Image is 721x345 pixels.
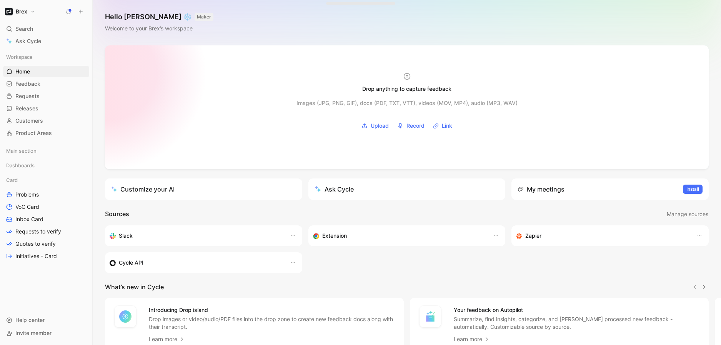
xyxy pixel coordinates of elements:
[15,317,45,323] span: Help center
[78,215,86,223] button: View actions
[442,121,452,130] span: Link
[15,117,43,125] span: Customers
[3,35,89,47] a: Ask Cycle
[105,209,129,219] h2: Sources
[195,13,213,21] button: MAKER
[430,120,455,132] button: Link
[15,105,38,112] span: Releases
[667,210,708,219] span: Manage sources
[371,121,389,130] span: Upload
[686,185,699,193] span: Install
[296,98,518,108] div: Images (JPG, PNG, GIF), docs (PDF, TXT, VTT), videos (MOV, MP4), audio (MP3, WAV)
[454,305,699,315] h4: Your feedback on Autopilot
[3,66,89,77] a: Home
[3,174,89,186] div: Card
[15,24,33,33] span: Search
[119,258,143,267] h3: Cycle API
[15,330,52,336] span: Invite member
[78,228,86,235] button: View actions
[111,185,175,194] div: Customize your AI
[105,24,213,33] div: Welcome to your Brex’s workspace
[15,92,40,100] span: Requests
[3,314,89,326] div: Help center
[105,178,302,200] a: Customize your AI
[3,327,89,339] div: Invite member
[525,231,541,240] h3: Zapier
[406,121,425,130] span: Record
[15,228,61,235] span: Requests to verify
[3,127,89,139] a: Product Areas
[3,174,89,262] div: CardProblemsVoC CardInbox CardRequests to verifyQuotes to verifyInitiatives - Card
[149,315,395,331] p: Drop images or video/audio/PDF files into the drop zone to create new feedback docs along with th...
[3,6,37,17] button: BrexBrex
[15,252,57,260] span: Initiatives - Card
[15,80,40,88] span: Feedback
[119,231,133,240] h3: Slack
[362,84,451,93] div: Drop anything to capture feedback
[3,213,89,225] a: Inbox Card
[331,0,367,3] div: Drop anything here to capture feedback
[3,238,89,250] a: Quotes to verify
[6,176,18,184] span: Card
[683,185,703,194] button: Install
[454,335,490,344] a: Learn more
[110,231,282,240] div: Sync your customers, send feedback and get updates in Slack
[3,90,89,102] a: Requests
[3,160,89,173] div: Dashboards
[3,189,89,200] a: Problems
[149,305,395,315] h4: Introducing Drop island
[149,335,185,344] a: Learn more
[15,37,41,46] span: Ask Cycle
[395,120,427,132] button: Record
[15,240,56,248] span: Quotes to verify
[105,12,213,22] h1: Hello [PERSON_NAME] ❄️
[322,231,347,240] h3: Extension
[516,231,689,240] div: Capture feedback from thousands of sources with Zapier (survey results, recordings, sheets, etc).
[3,103,89,114] a: Releases
[3,23,89,35] div: Search
[313,231,486,240] div: Capture feedback from anywhere on the web
[3,145,89,157] div: Main section
[3,78,89,90] a: Feedback
[308,178,506,200] button: Ask Cycle
[6,162,35,169] span: Dashboards
[359,120,391,132] button: Upload
[3,115,89,127] a: Customers
[6,147,37,155] span: Main section
[15,68,30,75] span: Home
[78,252,86,260] button: View actions
[78,203,86,211] button: View actions
[331,4,367,7] div: Docs, images, videos, audio files, links & more
[6,53,33,61] span: Workspace
[3,160,89,171] div: Dashboards
[315,185,354,194] div: Ask Cycle
[3,51,89,63] div: Workspace
[78,191,86,198] button: View actions
[110,258,282,267] div: Sync customers & send feedback from custom sources. Get inspired by our favorite use case
[3,145,89,159] div: Main section
[15,191,39,198] span: Problems
[78,240,86,248] button: View actions
[454,315,699,331] p: Summarize, find insights, categorize, and [PERSON_NAME] processed new feedback - automatically. C...
[666,209,709,219] button: Manage sources
[3,250,89,262] a: Initiatives - Card
[15,203,39,211] span: VoC Card
[15,129,52,137] span: Product Areas
[3,226,89,237] a: Requests to verify
[518,185,564,194] div: My meetings
[105,282,164,292] h2: What’s new in Cycle
[5,8,13,15] img: Brex
[15,215,43,223] span: Inbox Card
[16,8,27,15] h1: Brex
[3,201,89,213] a: VoC Card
